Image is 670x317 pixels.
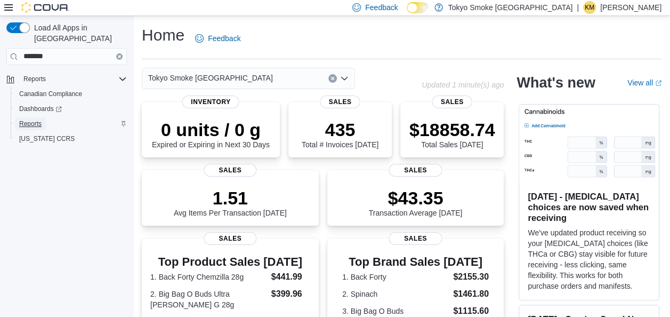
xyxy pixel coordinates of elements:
[448,1,573,14] p: Tokyo Smoke [GEOGRAPHIC_DATA]
[389,164,442,177] span: Sales
[453,288,489,300] dd: $1461.80
[142,25,184,46] h1: Home
[369,187,463,209] p: $43.35
[15,88,127,100] span: Canadian Compliance
[148,72,273,84] span: Tokyo Smoke [GEOGRAPHIC_DATA]
[208,33,240,44] span: Feedback
[389,232,442,245] span: Sales
[15,102,127,115] span: Dashboards
[19,73,50,85] button: Reports
[152,119,270,140] p: 0 units / 0 g
[328,74,337,83] button: Clear input
[11,116,131,131] button: Reports
[21,2,69,13] img: Cova
[15,132,79,145] a: [US_STATE] CCRS
[342,272,449,282] dt: 1. Back Forty
[600,1,661,14] p: [PERSON_NAME]
[6,67,127,174] nav: Complex example
[2,72,131,86] button: Reports
[453,271,489,283] dd: $2155.30
[19,90,82,98] span: Canadian Compliance
[150,272,267,282] dt: 1. Back Forty Chemzilla 28g
[655,80,661,86] svg: External link
[19,73,127,85] span: Reports
[585,1,594,14] span: KM
[15,102,66,115] a: Dashboards
[30,22,127,44] span: Load All Apps in [GEOGRAPHIC_DATA]
[342,256,489,268] h3: Top Brand Sales [DATE]
[150,289,267,310] dt: 2. Big Bag O Buds Ultra [PERSON_NAME] G 28g
[422,81,504,89] p: Updated 1 minute(s) ago
[19,105,62,113] span: Dashboards
[15,88,86,100] a: Canadian Compliance
[409,119,495,140] p: $18858.74
[19,120,42,128] span: Reports
[204,232,256,245] span: Sales
[528,227,650,291] p: We've updated product receiving so your [MEDICAL_DATA] choices (like THCa or CBG) stay visible fo...
[583,1,596,14] div: Krista Maitland
[302,119,378,149] div: Total # Invoices [DATE]
[409,119,495,149] div: Total Sales [DATE]
[577,1,579,14] p: |
[407,2,429,13] input: Dark Mode
[191,28,245,49] a: Feedback
[320,96,360,108] span: Sales
[11,86,131,101] button: Canadian Compliance
[516,74,595,91] h2: What's new
[342,306,449,316] dt: 3. Big Bag O Buds
[150,256,310,268] h3: Top Product Sales [DATE]
[11,131,131,146] button: [US_STATE] CCRS
[15,117,46,130] a: Reports
[174,187,287,217] div: Avg Items Per Transaction [DATE]
[15,132,127,145] span: Washington CCRS
[152,119,270,149] div: Expired or Expiring in Next 30 Days
[182,96,239,108] span: Inventory
[340,74,349,83] button: Open list of options
[19,134,75,143] span: [US_STATE] CCRS
[271,271,310,283] dd: $441.99
[271,288,310,300] dd: $399.96
[116,53,123,60] button: Clear input
[369,187,463,217] div: Transaction Average [DATE]
[365,2,398,13] span: Feedback
[11,101,131,116] a: Dashboards
[528,191,650,223] h3: [DATE] - [MEDICAL_DATA] choices are now saved when receiving
[627,78,661,87] a: View allExternal link
[342,289,449,299] dt: 2. Spinach
[174,187,287,209] p: 1.51
[204,164,256,177] span: Sales
[23,75,46,83] span: Reports
[432,96,472,108] span: Sales
[302,119,378,140] p: 435
[15,117,127,130] span: Reports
